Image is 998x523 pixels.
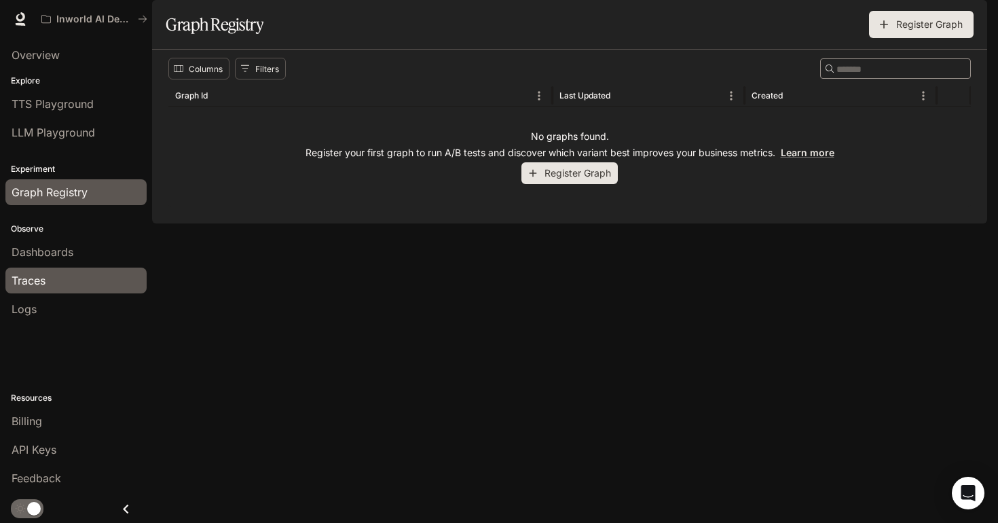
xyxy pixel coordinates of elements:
button: Sort [209,86,229,106]
button: Show filters [235,58,286,79]
div: Graph Id [175,90,208,101]
button: Register Graph [869,11,974,38]
button: Menu [721,86,741,106]
h1: Graph Registry [166,11,263,38]
button: All workspaces [35,5,153,33]
div: Last Updated [559,90,610,101]
p: Inworld AI Demos [56,14,132,25]
div: Created [752,90,783,101]
div: Search [820,58,971,79]
button: Register Graph [521,162,618,185]
p: Register your first graph to run A/B tests and discover which variant best improves your business... [306,146,834,160]
button: Menu [913,86,934,106]
p: No graphs found. [531,130,609,143]
button: Menu [529,86,549,106]
div: Open Intercom Messenger [952,477,984,509]
button: Sort [612,86,632,106]
button: Sort [784,86,805,106]
button: Select columns [168,58,229,79]
a: Learn more [781,147,834,158]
